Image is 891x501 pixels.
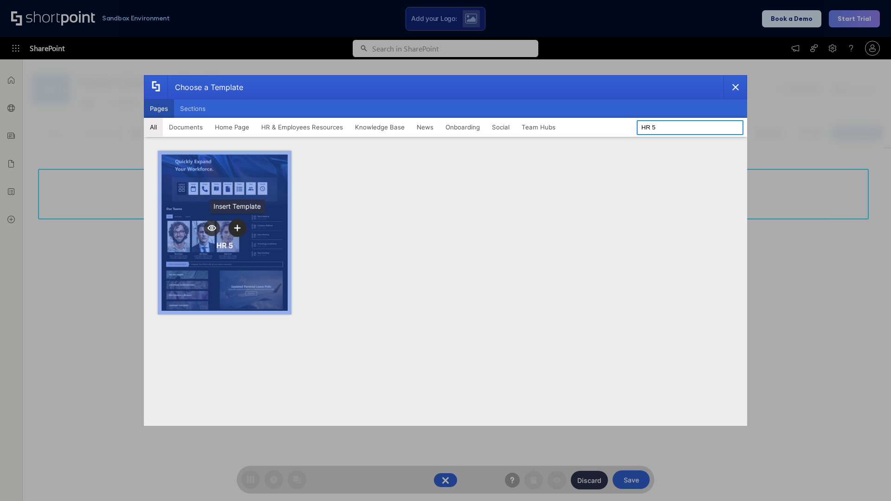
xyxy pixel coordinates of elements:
[216,241,233,250] div: HR 5
[209,118,255,136] button: Home Page
[255,118,349,136] button: HR & Employees Resources
[144,75,747,426] div: template selector
[144,99,174,118] button: Pages
[516,118,562,136] button: Team Hubs
[411,118,439,136] button: News
[439,118,486,136] button: Onboarding
[144,118,163,136] button: All
[486,118,516,136] button: Social
[724,393,891,501] iframe: Chat Widget
[637,120,743,135] input: Search
[174,99,212,118] button: Sections
[163,118,209,136] button: Documents
[349,118,411,136] button: Knowledge Base
[168,76,243,99] div: Choose a Template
